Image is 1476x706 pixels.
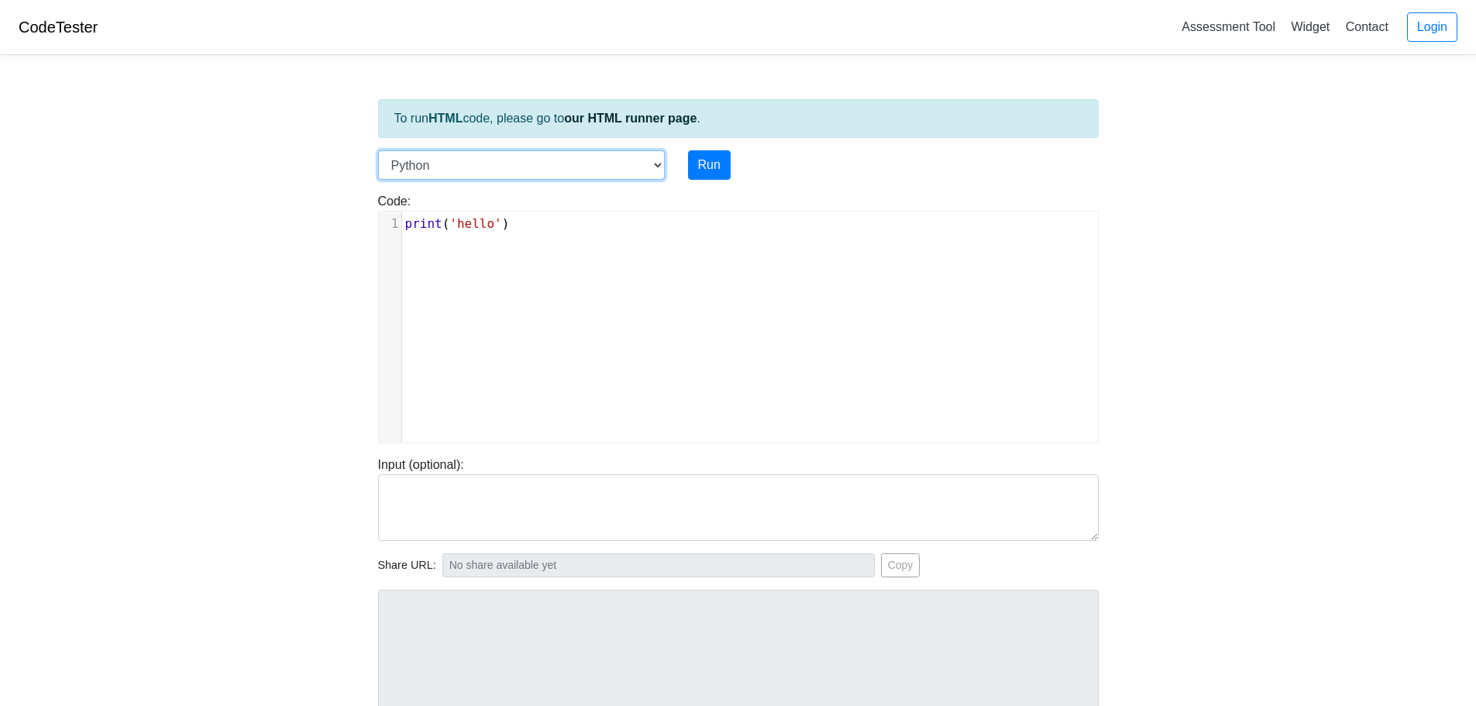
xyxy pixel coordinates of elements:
[1407,12,1457,42] a: Login
[378,557,436,574] span: Share URL:
[366,192,1110,443] div: Code:
[1340,14,1395,40] a: Contact
[1175,14,1282,40] a: Assessment Tool
[378,99,1099,138] div: To run code, please go to .
[405,216,510,231] span: ( )
[19,19,98,36] a: CodeTester
[379,215,401,233] div: 1
[442,553,875,577] input: No share available yet
[428,112,463,125] strong: HTML
[564,112,697,125] a: our HTML runner page
[881,553,920,577] button: Copy
[449,216,501,231] span: 'hello'
[405,216,442,231] span: print
[366,456,1110,541] div: Input (optional):
[688,150,731,180] button: Run
[1285,14,1336,40] a: Widget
